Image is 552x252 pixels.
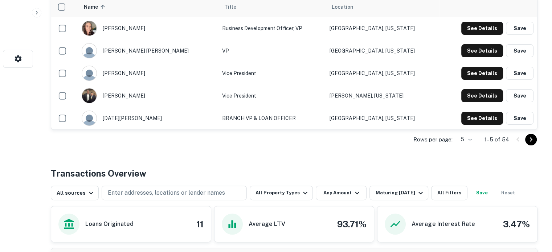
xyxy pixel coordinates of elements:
h6: Average Interest Rate [412,220,475,228]
span: Title [224,3,246,11]
td: Vice President [218,62,326,84]
img: 9c8pery4andzj6ohjkjp54ma2 [82,44,97,58]
button: Save your search to get updates of matches that match your search criteria. [470,186,494,200]
td: [PERSON_NAME], [US_STATE] [326,84,439,107]
button: See Details [461,67,503,80]
button: Save [506,112,533,125]
div: [PERSON_NAME] [82,21,215,36]
td: Vice President [218,84,326,107]
div: 5 [455,134,473,145]
button: Enter addresses, locations or lender names [102,186,247,200]
td: [GEOGRAPHIC_DATA], [US_STATE] [326,107,439,129]
td: [GEOGRAPHIC_DATA], [US_STATE] [326,40,439,62]
span: Location [332,3,353,11]
button: Any Amount [316,186,367,200]
img: 1713501828002 [82,21,97,36]
span: Name [84,3,107,11]
h6: Loans Originated [85,220,134,228]
h4: 93.71% [337,218,367,231]
img: 9c8pery4andzj6ohjkjp54ma2 [82,111,97,125]
h6: Average LTV [249,220,285,228]
img: 9c8pery4andzj6ohjkjp54ma2 [82,66,97,80]
div: [PERSON_NAME] [82,88,215,103]
button: Go to next page [525,134,537,145]
h4: 11 [196,218,204,231]
iframe: Chat Widget [516,194,552,229]
button: Save [506,22,533,35]
img: 1517166477751 [82,88,97,103]
td: Business Development Officer, VP [218,17,326,40]
p: 1–5 of 54 [484,135,509,144]
div: Maturing [DATE] [375,189,425,197]
button: See Details [461,44,503,57]
h4: Transactions Overview [51,167,146,180]
td: VP [218,40,326,62]
button: See Details [461,112,503,125]
td: [GEOGRAPHIC_DATA], [US_STATE] [326,17,439,40]
button: All sources [51,186,99,200]
button: See Details [461,22,503,35]
td: BRANCH VP & LOAN OFFICER [218,107,326,129]
p: Enter addresses, locations or lender names [108,189,225,197]
td: [GEOGRAPHIC_DATA], [US_STATE] [326,62,439,84]
button: Save [506,67,533,80]
div: [PERSON_NAME] [82,66,215,81]
button: Reset [496,186,520,200]
div: [DATE][PERSON_NAME] [82,111,215,126]
button: See Details [461,89,503,102]
div: All sources [57,189,95,197]
button: Maturing [DATE] [369,186,428,200]
p: Rows per page: [413,135,453,144]
button: All Filters [431,186,467,200]
button: All Property Types [250,186,313,200]
h4: 3.47% [503,218,530,231]
button: Save [506,44,533,57]
button: Save [506,89,533,102]
div: [PERSON_NAME] [PERSON_NAME] [82,43,215,58]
